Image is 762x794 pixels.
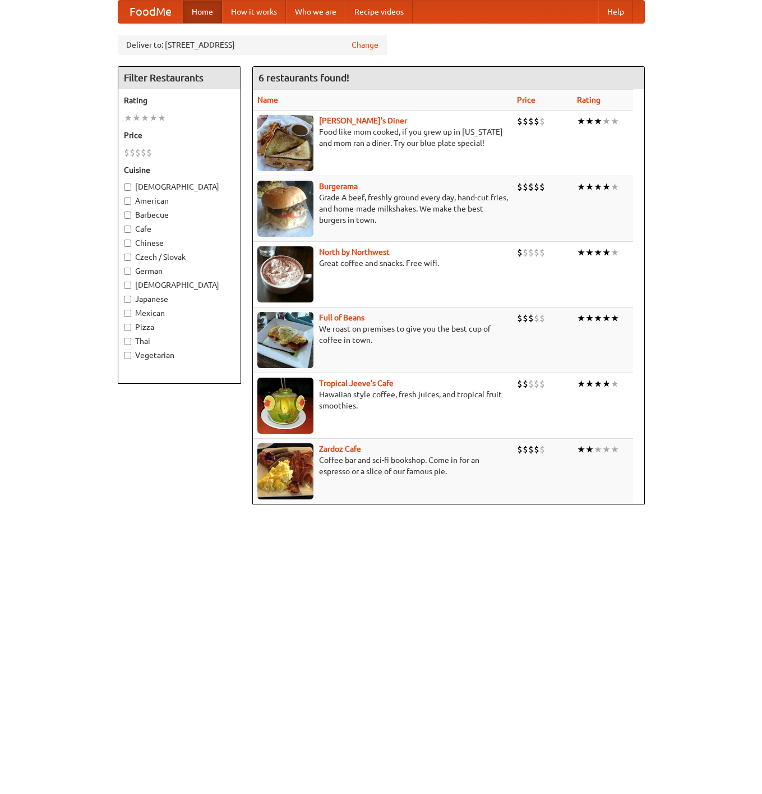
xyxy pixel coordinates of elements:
[124,237,235,249] label: Chinese
[124,209,235,221] label: Barbecue
[124,164,235,176] h5: Cuisine
[534,115,539,127] li: $
[319,379,394,388] b: Tropical Jeeve's Cafe
[124,310,131,317] input: Mexican
[594,312,602,324] li: ★
[523,246,528,259] li: $
[257,443,313,499] img: zardoz.jpg
[124,296,131,303] input: Japanese
[141,146,146,159] li: $
[132,112,141,124] li: ★
[523,115,528,127] li: $
[141,112,149,124] li: ★
[257,323,508,346] p: We roast on premises to give you the best cup of coffee in town.
[124,240,131,247] input: Chinese
[257,258,508,269] p: Great coffee and snacks. Free wifi.
[523,181,528,193] li: $
[585,378,594,390] li: ★
[124,350,235,361] label: Vegetarian
[146,146,152,159] li: $
[611,378,619,390] li: ★
[158,112,166,124] li: ★
[534,378,539,390] li: $
[585,443,594,456] li: ★
[539,312,545,324] li: $
[319,313,364,322] b: Full of Beans
[577,181,585,193] li: ★
[124,146,130,159] li: $
[577,312,585,324] li: ★
[594,181,602,193] li: ★
[124,181,235,192] label: [DEMOGRAPHIC_DATA]
[124,195,235,206] label: American
[124,95,235,106] h5: Rating
[577,246,585,259] li: ★
[577,95,601,104] a: Rating
[602,115,611,127] li: ★
[124,307,235,319] label: Mexican
[124,282,131,289] input: [DEMOGRAPHIC_DATA]
[523,312,528,324] li: $
[611,443,619,456] li: ★
[585,312,594,324] li: ★
[611,181,619,193] li: ★
[517,95,535,104] a: Price
[257,126,508,149] p: Food like mom cooked, if you grew up in [US_STATE] and mom ran a diner. Try our blue plate special!
[598,1,633,23] a: Help
[124,336,235,347] label: Thai
[124,130,235,141] h5: Price
[130,146,135,159] li: $
[257,192,508,226] p: Grade A beef, freshly ground every day, hand-cut fries, and home-made milkshakes. We make the bes...
[124,268,131,275] input: German
[118,1,183,23] a: FoodMe
[319,247,390,256] a: North by Northwest
[183,1,222,23] a: Home
[124,322,235,333] label: Pizza
[534,181,539,193] li: $
[124,279,235,291] label: [DEMOGRAPHIC_DATA]
[577,115,585,127] li: ★
[257,378,313,434] img: jeeves.jpg
[585,115,594,127] li: ★
[534,443,539,456] li: $
[528,378,534,390] li: $
[539,378,545,390] li: $
[602,312,611,324] li: ★
[539,443,545,456] li: $
[594,443,602,456] li: ★
[523,443,528,456] li: $
[539,115,545,127] li: $
[528,312,534,324] li: $
[594,115,602,127] li: ★
[257,455,508,477] p: Coffee bar and sci-fi bookshop. Come in for an espresso or a slice of our famous pie.
[602,378,611,390] li: ★
[124,223,235,235] label: Cafe
[528,246,534,259] li: $
[528,443,534,456] li: $
[222,1,286,23] a: How it works
[577,443,585,456] li: ★
[124,265,235,277] label: German
[517,181,523,193] li: $
[118,35,387,55] div: Deliver to: [STREET_ADDRESS]
[257,312,313,368] img: beans.jpg
[124,198,131,205] input: American
[258,72,349,83] ng-pluralize: 6 restaurants found!
[257,246,313,302] img: north.jpg
[286,1,345,23] a: Who we are
[124,352,131,359] input: Vegetarian
[124,112,132,124] li: ★
[352,39,378,51] a: Change
[135,146,141,159] li: $
[124,183,131,191] input: [DEMOGRAPHIC_DATA]
[611,246,619,259] li: ★
[124,293,235,305] label: Japanese
[534,246,539,259] li: $
[124,324,131,331] input: Pizza
[319,116,407,125] b: [PERSON_NAME]'s Diner
[319,444,361,453] a: Zardoz Cafe
[539,181,545,193] li: $
[517,312,523,324] li: $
